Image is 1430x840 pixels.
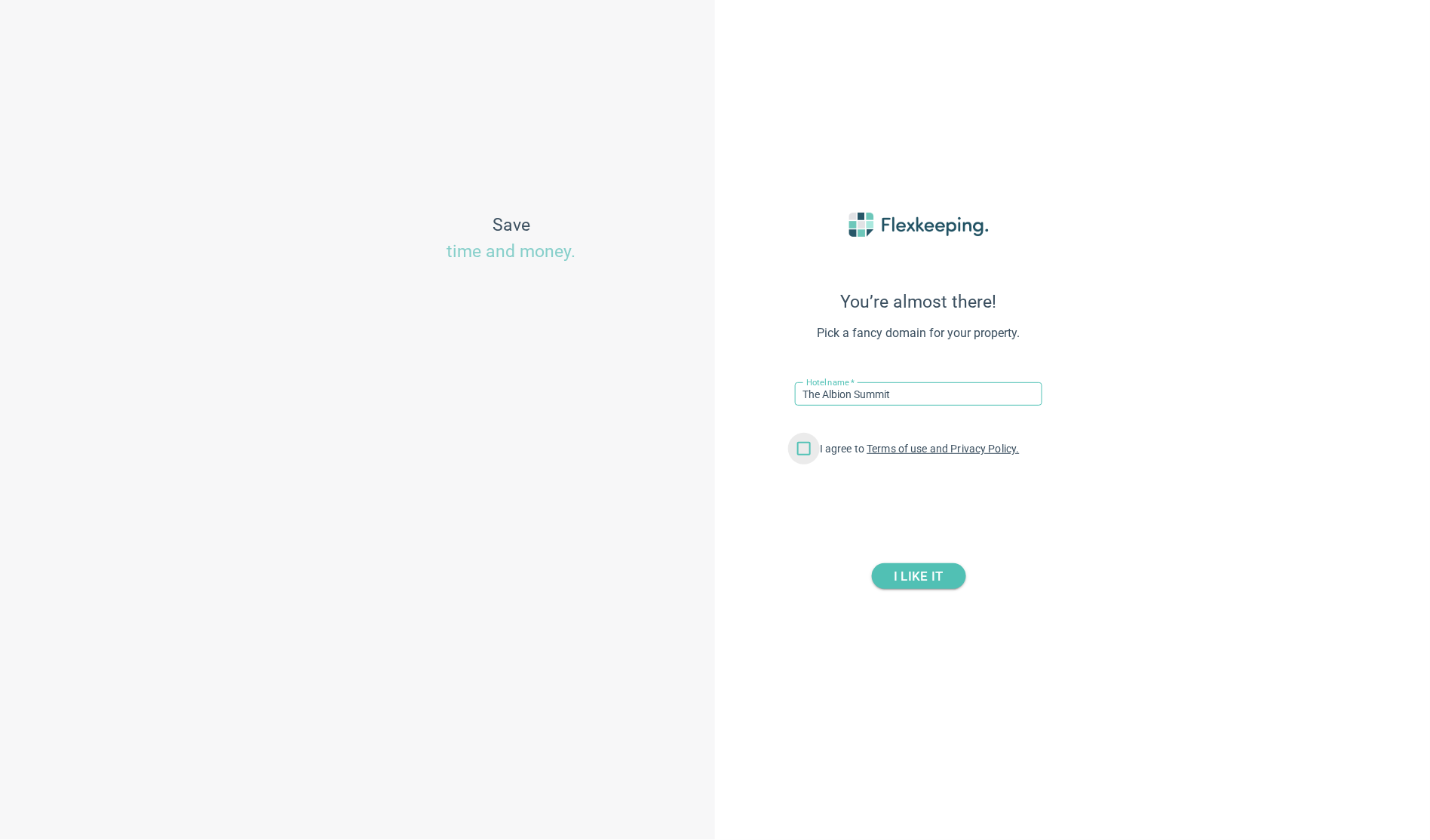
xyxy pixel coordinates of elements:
span: I agree to [820,443,1020,455]
span: Save [447,213,576,265]
button: I LIKE IT [872,563,966,589]
span: You’re almost there! [753,292,1085,312]
span: time and money. [447,241,576,262]
span: Pick a fancy domain for your property. [753,324,1085,342]
a: Terms of use and Privacy Policy. [867,443,1019,455]
span: I LIKE IT [894,563,943,589]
